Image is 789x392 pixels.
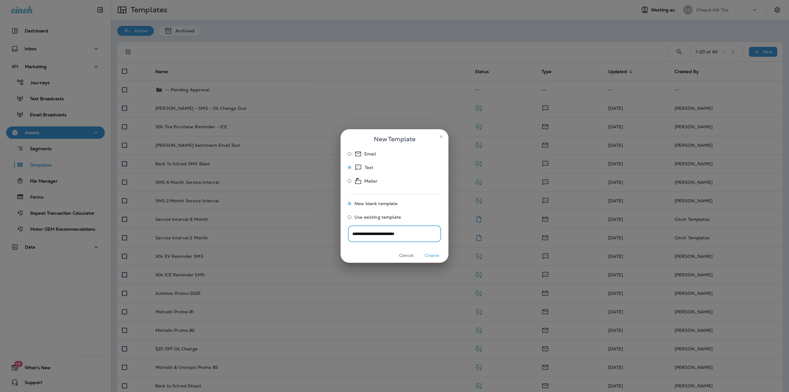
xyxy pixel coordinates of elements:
button: Cancel [395,251,418,260]
button: close [436,132,446,142]
p: Mailer [364,177,378,185]
span: Use existing template [354,215,401,220]
button: Create [420,251,444,260]
span: New Template [374,134,415,144]
p: Email [364,150,376,158]
span: New blank template [354,201,398,206]
p: Text [365,164,374,171]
